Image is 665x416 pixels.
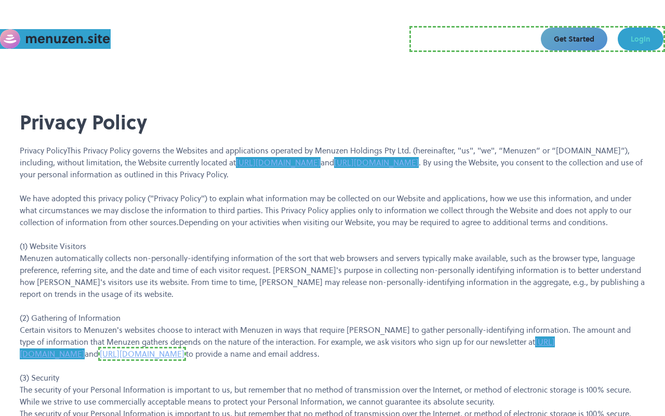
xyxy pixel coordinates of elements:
[98,347,186,361] a: [URL][DOMAIN_NAME]
[334,157,419,168] a: [URL][DOMAIN_NAME]
[236,157,321,168] a: [URL][DOMAIN_NAME]
[541,28,607,50] a: Get Started
[20,111,645,134] h1: Privacy Policy
[618,28,663,50] a: Login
